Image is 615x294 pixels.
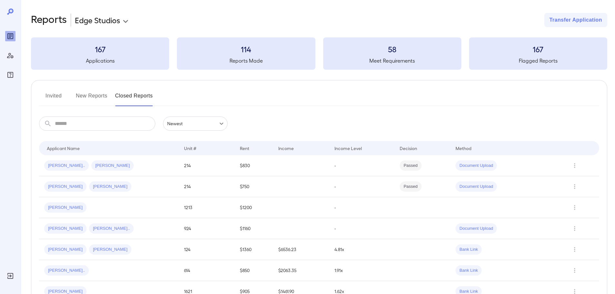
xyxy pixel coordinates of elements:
div: Decision [400,144,417,152]
button: Row Actions [569,223,580,234]
h5: Flagged Reports [469,57,607,65]
h3: 167 [469,44,607,54]
td: 214 [179,176,235,197]
td: 614 [179,260,235,281]
span: [PERSON_NAME].. [44,268,89,274]
span: Document Upload [456,184,497,190]
div: FAQ [5,70,15,80]
h5: Applications [31,57,169,65]
td: $1200 [235,197,273,218]
span: [PERSON_NAME] [89,184,131,190]
div: Rent [240,144,250,152]
td: 924 [179,218,235,239]
td: $6536.23 [273,239,329,260]
td: $1160 [235,218,273,239]
h5: Meet Requirements [323,57,461,65]
button: Transfer Application [544,13,607,27]
div: Reports [5,31,15,41]
span: [PERSON_NAME].. [89,226,134,232]
td: - [329,218,395,239]
h5: Reports Made [177,57,315,65]
p: Edge Studios [75,15,120,25]
h3: 114 [177,44,315,54]
span: Document Upload [456,226,497,232]
span: [PERSON_NAME] [89,247,131,253]
td: - [329,155,395,176]
td: - [329,176,395,197]
span: [PERSON_NAME] [91,163,134,169]
span: Bank Link [456,247,482,253]
td: 1213 [179,197,235,218]
span: [PERSON_NAME].. [44,163,89,169]
div: Method [456,144,471,152]
td: $830 [235,155,273,176]
span: Document Upload [456,163,497,169]
h2: Reports [31,13,67,27]
span: [PERSON_NAME] [44,205,87,211]
button: Row Actions [569,202,580,213]
button: Row Actions [569,181,580,192]
h3: 58 [323,44,461,54]
div: Income Level [334,144,362,152]
td: 214 [179,155,235,176]
td: $850 [235,260,273,281]
span: [PERSON_NAME] [44,226,87,232]
span: Passed [400,163,421,169]
button: Row Actions [569,244,580,255]
div: Log Out [5,271,15,281]
button: New Reports [76,91,108,106]
td: 4.81x [329,239,395,260]
button: Closed Reports [115,91,153,106]
span: Bank Link [456,268,482,274]
button: Invited [39,91,68,106]
span: Passed [400,184,421,190]
td: $1360 [235,239,273,260]
div: Unit # [184,144,196,152]
td: $750 [235,176,273,197]
div: Applicant Name [47,144,80,152]
div: Income [278,144,294,152]
summary: 167Applications114Reports Made58Meet Requirements167Flagged Reports [31,37,607,70]
td: 124 [179,239,235,260]
h3: 167 [31,44,169,54]
span: [PERSON_NAME] [44,184,87,190]
button: Row Actions [569,265,580,276]
td: - [329,197,395,218]
div: Manage Users [5,50,15,61]
td: $2063.35 [273,260,329,281]
button: Row Actions [569,160,580,171]
div: Newest [163,117,228,131]
span: [PERSON_NAME] [44,247,87,253]
td: 1.91x [329,260,395,281]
